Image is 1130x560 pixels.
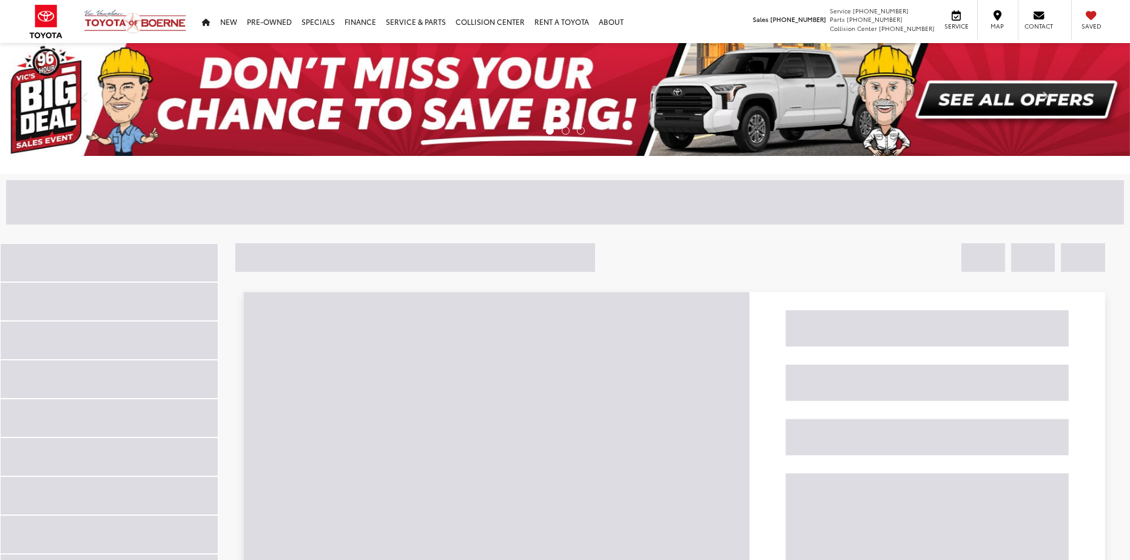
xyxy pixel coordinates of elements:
span: [PHONE_NUMBER] [770,15,826,24]
span: [PHONE_NUMBER] [847,15,903,24]
span: [PHONE_NUMBER] [879,24,935,33]
img: Vic Vaughan Toyota of Boerne [84,9,187,34]
span: [PHONE_NUMBER] [853,6,909,15]
span: Sales [753,15,768,24]
span: Collision Center [830,24,877,33]
span: Service [830,6,851,15]
span: Saved [1078,22,1105,30]
span: Parts [830,15,845,24]
span: Service [943,22,970,30]
span: Map [984,22,1011,30]
span: Contact [1024,22,1053,30]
